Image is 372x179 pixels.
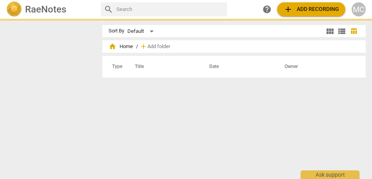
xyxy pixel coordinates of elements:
span: view_module [325,27,335,36]
span: / [136,44,138,50]
a: Help [260,2,274,16]
span: table_chart [350,27,357,35]
h2: RaeNotes [25,4,66,15]
th: Type [106,56,125,78]
a: LogoRaeNotes [6,2,94,17]
span: add [140,43,147,50]
span: Home [109,43,133,50]
img: Logo [6,2,22,17]
span: view_list [337,27,347,36]
th: Owner [275,56,357,78]
span: Add folder [147,44,170,50]
span: help [262,5,272,14]
th: Date [200,56,275,78]
div: Default [127,25,156,38]
button: List view [336,25,348,37]
span: add [283,5,293,14]
button: MC [352,2,366,16]
button: Tile view [324,25,336,37]
div: Ask support [301,170,359,179]
span: search [104,5,113,14]
button: Table view [348,25,359,37]
span: Add recording [283,5,339,14]
div: Sort By [109,28,124,34]
button: Upload [277,2,345,16]
span: home [109,43,116,50]
th: Title [125,56,200,78]
input: Search [116,3,224,16]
